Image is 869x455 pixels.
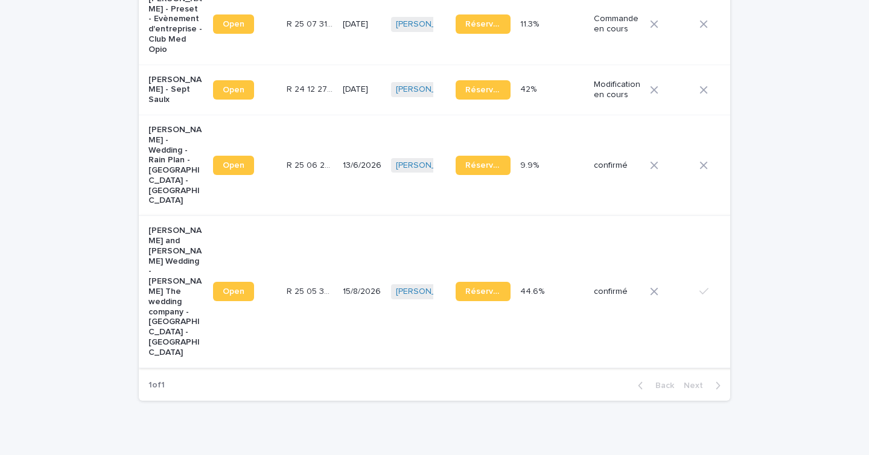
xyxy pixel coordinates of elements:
[287,82,336,95] p: R 24 12 2705
[465,20,501,28] span: Réservation
[213,282,254,301] a: Open
[520,82,539,95] p: 42%
[343,287,381,297] p: 15/8/2026
[396,161,462,171] a: [PERSON_NAME]
[213,80,254,100] a: Open
[465,161,501,170] span: Réservation
[396,287,462,297] a: [PERSON_NAME]
[223,20,244,28] span: Open
[520,158,541,171] p: 9.9%
[465,86,501,94] span: Réservation
[520,284,547,297] p: 44.6%
[287,17,336,30] p: R 25 07 3166
[287,284,336,297] p: R 25 05 3506
[520,17,541,30] p: 11.3%
[456,156,511,175] a: Réservation
[396,19,462,30] a: [PERSON_NAME]
[456,282,511,301] a: Réservation
[213,14,254,34] a: Open
[148,75,203,105] p: [PERSON_NAME] - Sept Saulx
[213,156,254,175] a: Open
[594,287,640,297] p: confirmé
[139,65,835,115] tr: [PERSON_NAME] - Sept SaulxOpenR 24 12 2705R 24 12 2705 [DATE][PERSON_NAME] Réservation42%42% Modi...
[594,80,640,100] p: Modification en cours
[139,115,835,215] tr: [PERSON_NAME] - Wedding - Rain Plan - [GEOGRAPHIC_DATA] - [GEOGRAPHIC_DATA]OpenR 25 06 2032R 25 0...
[456,14,511,34] a: Réservation
[223,161,244,170] span: Open
[343,161,381,171] p: 13/6/2026
[594,14,640,34] p: Commande en cours
[628,380,679,391] button: Back
[679,380,730,391] button: Next
[148,125,203,206] p: [PERSON_NAME] - Wedding - Rain Plan - [GEOGRAPHIC_DATA] - [GEOGRAPHIC_DATA]
[223,86,244,94] span: Open
[648,381,674,390] span: Back
[139,371,174,400] p: 1 of 1
[465,287,501,296] span: Réservation
[287,158,336,171] p: R 25 06 2032
[396,84,462,95] a: [PERSON_NAME]
[343,84,381,95] p: [DATE]
[139,216,835,367] tr: [PERSON_NAME] and [PERSON_NAME] Wedding - [PERSON_NAME] The wedding company - [GEOGRAPHIC_DATA] -...
[148,226,203,357] p: [PERSON_NAME] and [PERSON_NAME] Wedding - [PERSON_NAME] The wedding company - [GEOGRAPHIC_DATA] -...
[456,80,511,100] a: Réservation
[684,381,710,390] span: Next
[594,161,640,171] p: confirmé
[223,287,244,296] span: Open
[343,19,381,30] p: [DATE]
